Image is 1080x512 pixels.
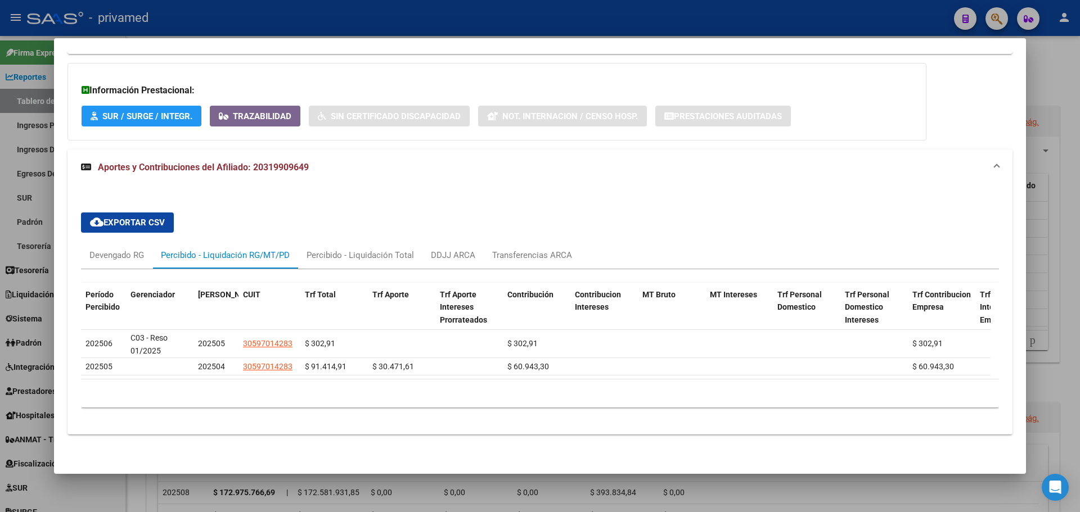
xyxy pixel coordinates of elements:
[492,249,572,261] div: Transferencias ARCA
[233,111,291,121] span: Trazabilidad
[912,362,954,371] span: $ 60.943,30
[638,283,705,332] datatable-header-cell: MT Bruto
[507,362,549,371] span: $ 60.943,30
[710,290,757,299] span: MT Intereses
[908,283,975,332] datatable-header-cell: Trf Contribucion Empresa
[331,111,461,121] span: Sin Certificado Discapacidad
[98,162,309,173] span: Aportes y Contribuciones del Afiliado: 20319909649
[90,215,103,229] mat-icon: cloud_download
[126,283,193,332] datatable-header-cell: Gerenciador
[82,84,912,97] h3: Información Prestacional:
[655,106,791,126] button: Prestaciones Auditadas
[198,339,225,348] span: 202505
[130,290,175,299] span: Gerenciador
[1042,474,1069,501] div: Open Intercom Messenger
[507,339,538,348] span: $ 302,91
[478,106,647,126] button: Not. Internacion / Censo Hosp.
[642,290,676,299] span: MT Bruto
[575,290,621,312] span: Contribucion Intereses
[161,249,290,261] div: Percibido - Liquidación RG/MT/PD
[440,290,487,325] span: Trf Aporte Intereses Prorrateados
[674,111,782,121] span: Prestaciones Auditadas
[67,149,1012,185] mat-expansion-panel-header: Aportes y Contribuciones del Afiliado: 20319909649
[975,283,1043,332] datatable-header-cell: Trf Contribucion Intereses Empresa
[307,249,414,261] div: Percibido - Liquidación Total
[243,362,292,371] span: 30597014283
[845,290,889,325] span: Trf Personal Domestico Intereses
[912,290,971,312] span: Trf Contribucion Empresa
[243,339,292,348] span: 30597014283
[81,212,174,233] button: Exportar CSV
[198,290,259,299] span: [PERSON_NAME]
[431,249,475,261] div: DDJJ ARCA
[85,362,112,371] span: 202505
[305,290,336,299] span: Trf Total
[89,249,144,261] div: Devengado RG
[305,339,335,348] span: $ 302,91
[372,290,409,299] span: Trf Aporte
[368,283,435,332] datatable-header-cell: Trf Aporte
[309,106,470,126] button: Sin Certificado Discapacidad
[980,290,1038,325] span: Trf Contribucion Intereses Empresa
[570,283,638,332] datatable-header-cell: Contribucion Intereses
[773,283,840,332] datatable-header-cell: Trf Personal Domestico
[130,333,168,355] span: C03 - Reso 01/2025
[198,362,225,371] span: 202504
[840,283,908,332] datatable-header-cell: Trf Personal Domestico Intereses
[238,283,300,332] datatable-header-cell: CUIT
[507,290,553,299] span: Contribución
[81,283,126,332] datatable-header-cell: Período Percibido
[372,362,414,371] span: $ 30.471,61
[102,111,192,121] span: SUR / SURGE / INTEGR.
[300,283,368,332] datatable-header-cell: Trf Total
[243,290,260,299] span: CUIT
[912,339,943,348] span: $ 302,91
[85,339,112,348] span: 202506
[90,218,165,228] span: Exportar CSV
[705,283,773,332] datatable-header-cell: MT Intereses
[502,111,638,121] span: Not. Internacion / Censo Hosp.
[85,290,120,312] span: Período Percibido
[305,362,346,371] span: $ 91.414,91
[777,290,822,312] span: Trf Personal Domestico
[67,185,1012,435] div: Aportes y Contribuciones del Afiliado: 20319909649
[503,283,570,332] datatable-header-cell: Contribución
[210,106,300,126] button: Trazabilidad
[193,283,238,332] datatable-header-cell: Período Devengado
[82,106,201,126] button: SUR / SURGE / INTEGR.
[435,283,503,332] datatable-header-cell: Trf Aporte Intereses Prorrateados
